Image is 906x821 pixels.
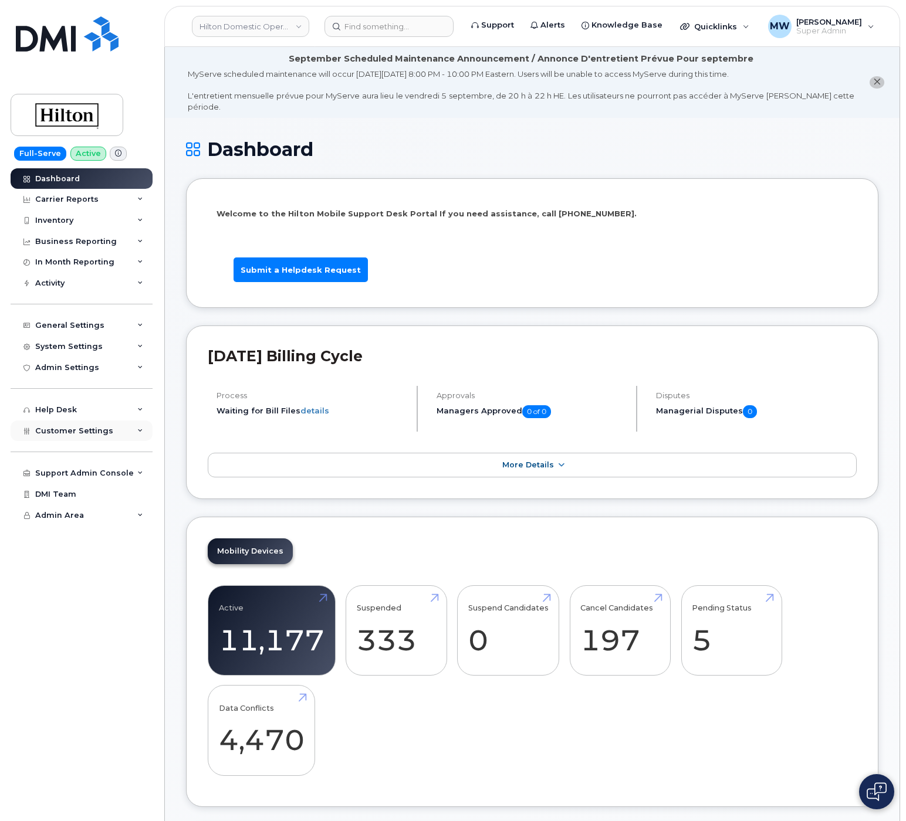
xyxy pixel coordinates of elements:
[437,405,627,418] h5: Managers Approved
[468,592,549,669] a: Suspend Candidates 0
[656,391,857,400] h4: Disputes
[217,391,407,400] h4: Process
[656,405,857,418] h5: Managerial Disputes
[437,391,627,400] h4: Approvals
[188,69,854,112] div: MyServe scheduled maintenance will occur [DATE][DATE] 8:00 PM - 10:00 PM Eastern. Users will be u...
[522,405,551,418] span: 0 of 0
[743,405,757,418] span: 0
[289,53,753,65] div: September Scheduled Maintenance Announcement / Annonce D'entretient Prévue Pour septembre
[186,139,878,160] h1: Dashboard
[219,692,305,769] a: Data Conflicts 4,470
[217,405,407,416] li: Waiting for Bill Files
[219,592,324,669] a: Active 11,177
[208,538,293,564] a: Mobility Devices
[870,76,884,89] button: close notification
[208,347,857,365] h2: [DATE] Billing Cycle
[502,460,554,469] span: More Details
[580,592,660,669] a: Cancel Candidates 197
[867,782,887,801] img: Open chat
[300,406,329,415] a: details
[692,592,771,669] a: Pending Status 5
[357,592,436,669] a: Suspended 333
[234,257,368,283] a: Submit a Helpdesk Request
[217,208,848,219] p: Welcome to the Hilton Mobile Support Desk Portal If you need assistance, call [PHONE_NUMBER].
